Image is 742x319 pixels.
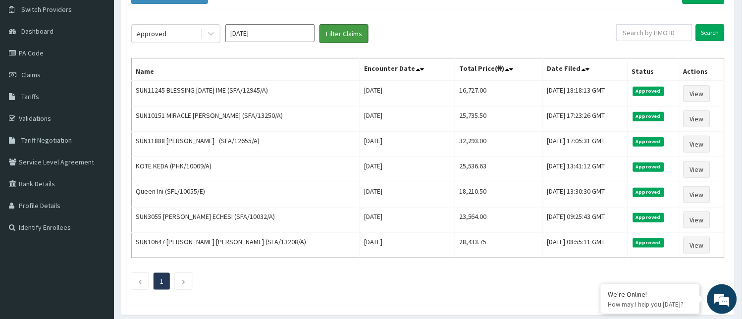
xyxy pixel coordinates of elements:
[543,208,628,233] td: [DATE] 09:25:43 GMT
[5,213,189,248] textarea: Type your message and hit 'Enter'
[132,81,360,106] td: SUN11245 BLESSING [DATE] IME (SFA/12945/A)
[18,50,40,74] img: d_794563401_company_1708531726252_794563401
[21,136,72,145] span: Tariff Negotiation
[633,188,664,197] span: Approved
[319,24,369,43] button: Filter Claims
[633,213,664,222] span: Approved
[684,161,710,178] a: View
[684,110,710,127] a: View
[360,208,455,233] td: [DATE]
[162,5,186,29] div: Minimize live chat window
[21,92,39,101] span: Tariffs
[360,233,455,258] td: [DATE]
[132,208,360,233] td: SUN3055 [PERSON_NAME] ECHESI (SFA/10032/A)
[160,277,163,286] a: Page 1 is your current page
[684,85,710,102] a: View
[132,233,360,258] td: SUN10647 [PERSON_NAME] [PERSON_NAME] (SFA/13208/A)
[684,212,710,228] a: View
[633,87,664,96] span: Approved
[132,106,360,132] td: SUN10151 MIRACLE [PERSON_NAME] (SFA/13250/A)
[21,5,72,14] span: Switch Providers
[543,106,628,132] td: [DATE] 17:23:26 GMT
[696,24,725,41] input: Search
[132,182,360,208] td: Queen Ini (SFL/10055/E)
[455,208,543,233] td: 23,564.00
[633,238,664,247] span: Approved
[455,233,543,258] td: 28,433.75
[617,24,692,41] input: Search by HMO ID
[608,290,692,299] div: We're Online!
[684,237,710,254] a: View
[455,157,543,182] td: 25,536.63
[138,277,142,286] a: Previous page
[57,96,137,196] span: We're online!
[132,132,360,157] td: SUN11888 [PERSON_NAME] (SFA/12655/A)
[455,58,543,81] th: Total Price(₦)
[543,233,628,258] td: [DATE] 08:55:11 GMT
[360,58,455,81] th: Encounter Date
[543,132,628,157] td: [DATE] 17:05:31 GMT
[543,58,628,81] th: Date Filed
[455,106,543,132] td: 25,735.50
[360,182,455,208] td: [DATE]
[137,29,166,39] div: Approved
[543,182,628,208] td: [DATE] 13:30:30 GMT
[628,58,679,81] th: Status
[684,186,710,203] a: View
[360,106,455,132] td: [DATE]
[132,157,360,182] td: KOTE KEDA (PHK/10009/A)
[455,132,543,157] td: 32,293.00
[132,58,360,81] th: Name
[360,157,455,182] td: [DATE]
[680,58,725,81] th: Actions
[543,157,628,182] td: [DATE] 13:41:12 GMT
[225,24,315,42] input: Select Month and Year
[608,300,692,309] p: How may I help you today?
[21,27,53,36] span: Dashboard
[455,182,543,208] td: 18,210.50
[543,81,628,106] td: [DATE] 18:18:13 GMT
[21,70,41,79] span: Claims
[455,81,543,106] td: 16,727.00
[52,55,166,68] div: Chat with us now
[684,136,710,153] a: View
[633,162,664,171] span: Approved
[181,277,186,286] a: Next page
[633,112,664,121] span: Approved
[360,132,455,157] td: [DATE]
[360,81,455,106] td: [DATE]
[633,137,664,146] span: Approved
